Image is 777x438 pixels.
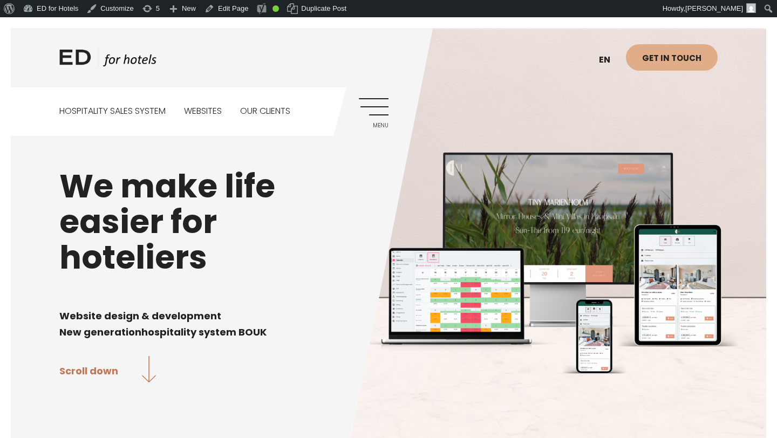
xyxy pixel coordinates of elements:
[59,47,156,74] a: ED HOTELS
[240,87,290,135] a: Our clients
[359,98,388,128] a: Menu
[685,4,743,12] span: [PERSON_NAME]
[59,168,718,275] h1: We make life easier for hoteliers
[594,47,626,73] a: en
[59,291,718,340] div: Page 1
[359,122,388,129] span: Menu
[141,325,267,339] span: hospitality system BOUK
[272,5,279,12] div: Good
[59,356,156,385] a: Scroll down
[59,87,166,135] a: Hospitality sales system
[626,44,718,71] a: Get in touch
[59,309,221,339] span: Website design & development New generation
[184,87,222,135] a: Websites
